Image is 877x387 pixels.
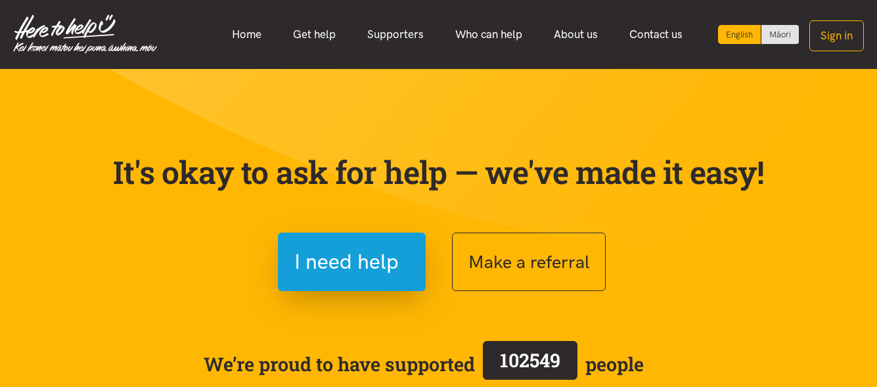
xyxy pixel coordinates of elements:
[614,20,698,49] a: Contact us
[439,20,538,49] a: Who can help
[278,233,426,291] button: I need help
[452,233,606,291] button: Make a referral
[538,20,614,49] a: About us
[110,153,767,191] p: It's okay to ask for help — we've made it easy!
[216,20,277,49] a: Home
[294,245,399,279] span: I need help
[809,20,864,51] button: Sign in
[351,20,439,49] a: Supporters
[718,25,761,44] div: Current language
[718,25,799,44] div: Language toggle
[13,14,157,54] img: Home
[500,348,560,373] span: 102549
[277,20,351,49] a: Get help
[761,25,799,44] a: Switch to Te Reo Māori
